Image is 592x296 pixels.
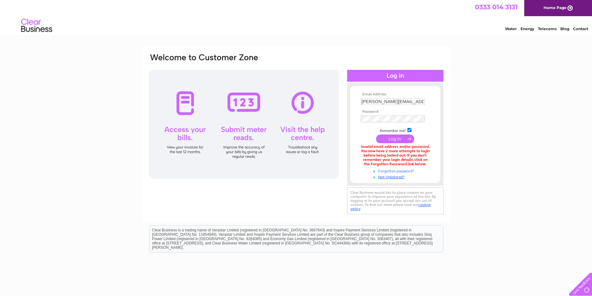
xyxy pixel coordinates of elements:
a: Not registered? [361,174,431,180]
a: Energy [521,26,534,31]
div: Invalid email address and/or password. You now have 2 more attempts to login before being locked ... [361,145,430,166]
td: Remember me? [359,127,431,133]
div: Clear Business is a trading name of Verastar Limited (registered in [GEOGRAPHIC_DATA] No. 3667643... [149,3,443,30]
a: 0333 014 3131 [475,3,518,11]
img: logo.png [21,16,53,35]
a: Blog [560,26,569,31]
input: Submit [376,134,414,143]
div: Clear Business would like to place cookies on your computer to improve your experience of the sit... [347,187,443,214]
a: Water [505,26,517,31]
th: Email Address: [359,92,431,97]
a: Contact [573,26,588,31]
a: Forgotten password? [361,168,431,174]
a: cookies policy [351,203,431,211]
a: Telecoms [538,26,557,31]
th: Password: [359,110,431,114]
